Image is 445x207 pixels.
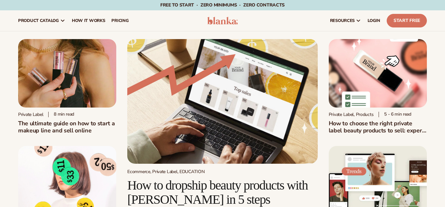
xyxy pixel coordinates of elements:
a: Start Free [387,14,427,27]
div: 5 - 6 min read [379,112,411,117]
a: How It Works [69,10,108,31]
div: Private Label, Products [329,112,374,117]
div: 8 min read [48,112,74,117]
span: product catalog [18,18,59,23]
a: LOGIN [364,10,383,31]
a: product catalog [15,10,69,31]
span: LOGIN [368,18,380,23]
img: Person holding branded make up with a solid pink background [18,39,116,108]
a: Person holding branded make up with a solid pink background Private label 8 min readThe ultimate ... [18,39,116,134]
div: Private label [18,112,43,117]
span: resources [330,18,355,23]
span: Free to start · ZERO minimums · ZERO contracts [160,2,285,8]
a: pricing [108,10,132,31]
h2: How to dropship beauty products with [PERSON_NAME] in 5 steps [127,178,318,207]
span: pricing [111,18,129,23]
img: logo [207,17,238,25]
div: Ecommerce, Private Label, EDUCATION [127,169,318,174]
h2: How to choose the right private label beauty products to sell: expert advice [329,120,427,134]
a: resources [327,10,364,31]
img: Private Label Beauty Products Click [329,39,427,108]
span: How It Works [72,18,105,23]
h1: The ultimate guide on how to start a makeup line and sell online [18,120,116,134]
img: Growing money with ecommerce [127,39,318,164]
a: Private Label Beauty Products Click Private Label, Products 5 - 6 min readHow to choose the right... [329,39,427,134]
